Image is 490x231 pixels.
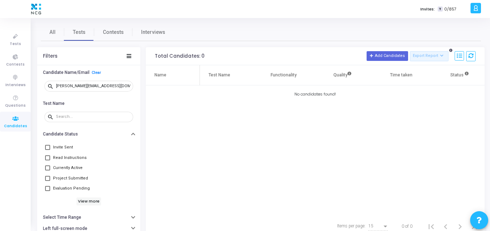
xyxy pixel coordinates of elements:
span: 15 [368,223,373,228]
img: logo [29,2,43,16]
span: Tests [73,28,86,36]
input: Search... [56,84,130,88]
span: Interviews [141,28,165,36]
button: Export Report [410,51,449,61]
span: Contests [6,62,25,68]
span: Evaluation Pending [53,184,90,193]
div: 0 of 0 [402,223,412,230]
mat-select: Items per page: [368,224,389,229]
span: Project Submitted [53,174,88,183]
button: Test Name [37,98,140,109]
span: 0/857 [444,6,456,12]
a: Clear [92,70,101,75]
mat-icon: search [47,83,56,89]
span: All [49,28,56,36]
span: Candidates [4,123,27,129]
div: Name [154,71,166,79]
button: Candidate Status [37,129,140,140]
th: Functionality [254,65,313,85]
th: Test Name [200,65,254,85]
th: Status [430,65,489,85]
th: Quality [313,65,372,85]
div: Time taken [390,71,412,79]
div: Total Candidates: 0 [155,53,205,59]
h6: Select Time Range [43,215,81,220]
div: Items per page: [337,223,366,229]
button: Candidate Name/EmailClear [37,67,140,78]
mat-icon: search [47,114,56,120]
span: Currently Active [53,164,83,172]
div: Filters [43,53,57,59]
input: Search... [56,115,130,119]
button: Add Candidates [367,51,408,61]
span: T [438,6,442,12]
h6: Candidate Status [43,132,78,137]
h6: View more [76,197,101,205]
span: Interviews [5,82,26,88]
button: Select Time Range [37,212,140,223]
span: Tests [10,41,21,47]
h6: Candidate Name/Email [43,70,89,75]
div: No candidates found! [146,91,485,97]
label: Invites: [420,6,435,12]
span: Read Instructions [53,154,87,162]
span: Questions [5,103,26,109]
span: Contests [103,28,124,36]
h6: Test Name [43,101,65,106]
span: Invite Sent [53,143,73,152]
